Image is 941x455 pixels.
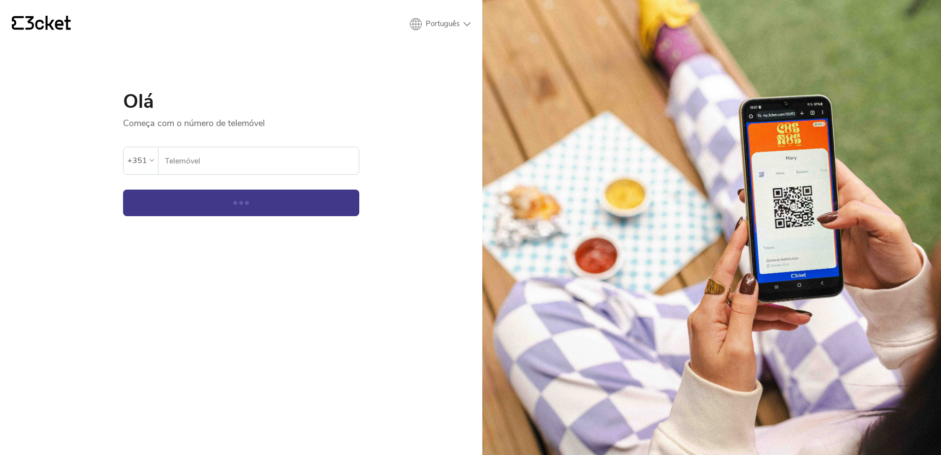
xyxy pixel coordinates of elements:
input: Telemóvel [164,147,359,174]
button: Continuar [123,190,359,216]
h1: Olá [123,92,359,111]
g: {' '} [12,16,24,30]
label: Telemóvel [158,147,359,175]
a: {' '} [12,16,71,32]
div: +351 [127,153,147,168]
p: Começa com o número de telemóvel [123,111,359,129]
